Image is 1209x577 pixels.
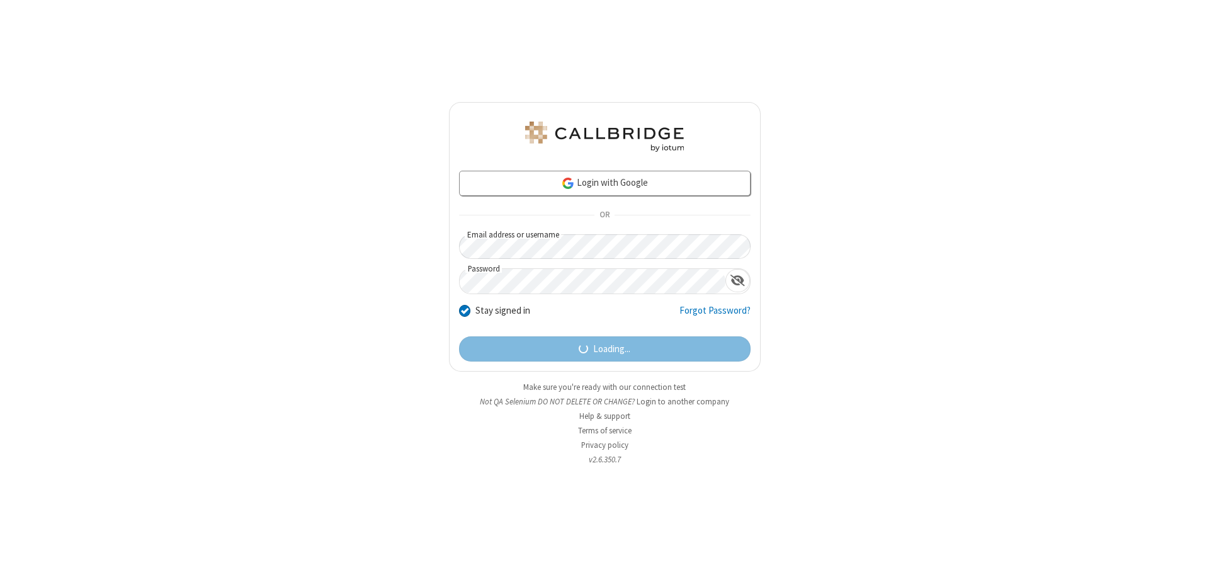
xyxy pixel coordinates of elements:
a: Help & support [579,411,630,421]
span: Loading... [593,342,630,357]
a: Privacy policy [581,440,628,450]
button: Loading... [459,336,751,362]
input: Email address or username [459,234,751,259]
div: Show password [725,269,750,292]
a: Terms of service [578,425,632,436]
img: google-icon.png [561,176,575,190]
li: v2.6.350.7 [449,454,761,466]
label: Stay signed in [475,304,530,318]
input: Password [460,269,725,294]
a: Make sure you're ready with our connection test [523,382,686,392]
img: QA Selenium DO NOT DELETE OR CHANGE [523,122,686,152]
a: Forgot Password? [679,304,751,328]
li: Not QA Selenium DO NOT DELETE OR CHANGE? [449,396,761,408]
button: Login to another company [637,396,729,408]
a: Login with Google [459,171,751,196]
span: OR [594,207,615,224]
